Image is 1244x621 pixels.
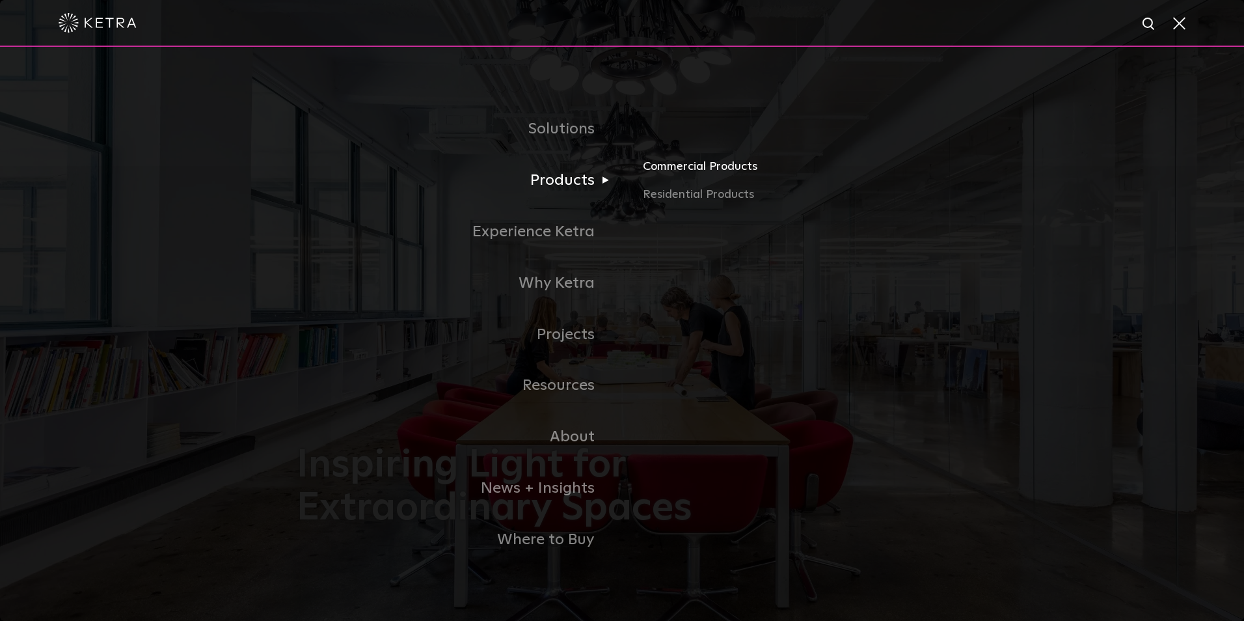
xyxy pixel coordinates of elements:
[1141,16,1157,33] img: search icon
[643,186,947,204] a: Residential Products
[297,309,622,361] a: Projects
[297,103,622,155] a: Solutions
[297,103,947,565] div: Navigation Menu
[297,411,622,463] a: About
[297,206,622,258] a: Experience Ketra
[297,360,622,411] a: Resources
[297,258,622,309] a: Why Ketra
[643,157,947,186] a: Commercial Products
[59,13,137,33] img: ketra-logo-2019-white
[297,463,622,514] a: News + Insights
[297,514,622,566] a: Where to Buy
[297,155,622,206] a: Products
